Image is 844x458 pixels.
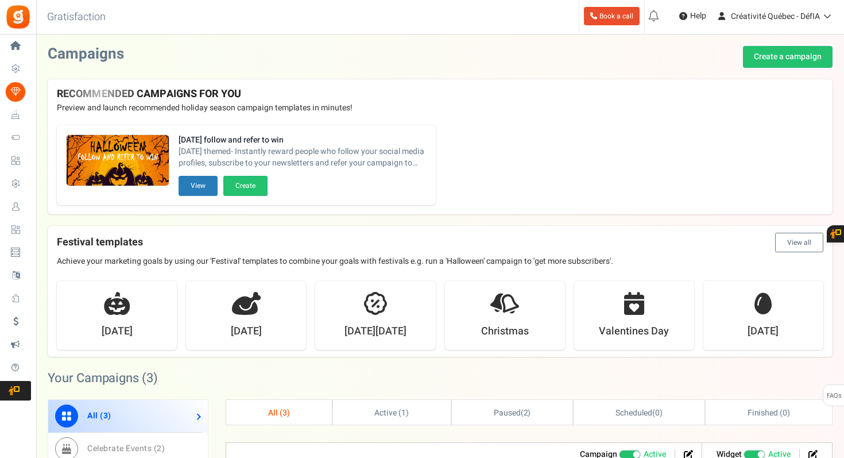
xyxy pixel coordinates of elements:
[615,407,652,419] span: Scheduled
[731,10,820,22] span: Créativité Québec - DéfIA
[57,102,823,114] p: Preview and launch recommended holiday season campaign templates in minutes!
[87,442,165,455] span: Celebrate Events ( )
[775,233,823,252] button: View all
[67,135,169,187] img: Recommended Campaigns
[599,324,669,339] strong: Valentines Day
[494,407,531,419] span: ( )
[34,6,118,29] h3: Gratisfaction
[179,176,218,196] button: View
[57,233,823,252] h4: Festival templates
[48,372,158,384] h2: Your Campaigns ( )
[826,385,842,407] span: FAQs
[615,407,662,419] span: ( )
[179,134,427,146] strong: [DATE] follow and refer to win
[157,442,162,455] span: 2
[748,407,790,419] span: Finished ( )
[102,324,133,339] strong: [DATE]
[655,407,660,419] span: 0
[57,256,823,267] p: Achieve your marketing goals by using our 'Festival' templates to combine your goals with festiva...
[57,88,823,100] h4: RECOMMENDED CAMPAIGNS FOR YOU
[748,324,779,339] strong: [DATE]
[675,7,711,25] a: Help
[481,324,529,339] strong: Christmas
[268,407,290,419] span: All ( )
[344,324,406,339] strong: [DATE][DATE]
[524,407,528,419] span: 2
[179,146,427,169] span: [DATE] themed- Instantly reward people who follow your social media profiles, subscribe to your n...
[687,10,706,22] span: Help
[374,407,409,419] span: Active ( )
[231,324,262,339] strong: [DATE]
[48,46,124,63] h2: Campaigns
[401,407,406,419] span: 1
[584,7,640,25] a: Book a call
[282,407,287,419] span: 3
[223,176,268,196] button: Create
[87,410,111,422] span: All ( )
[103,410,109,422] span: 3
[146,369,153,387] span: 3
[743,46,833,68] a: Create a campaign
[494,407,521,419] span: Paused
[5,4,31,30] img: Gratisfaction
[783,407,787,419] span: 0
